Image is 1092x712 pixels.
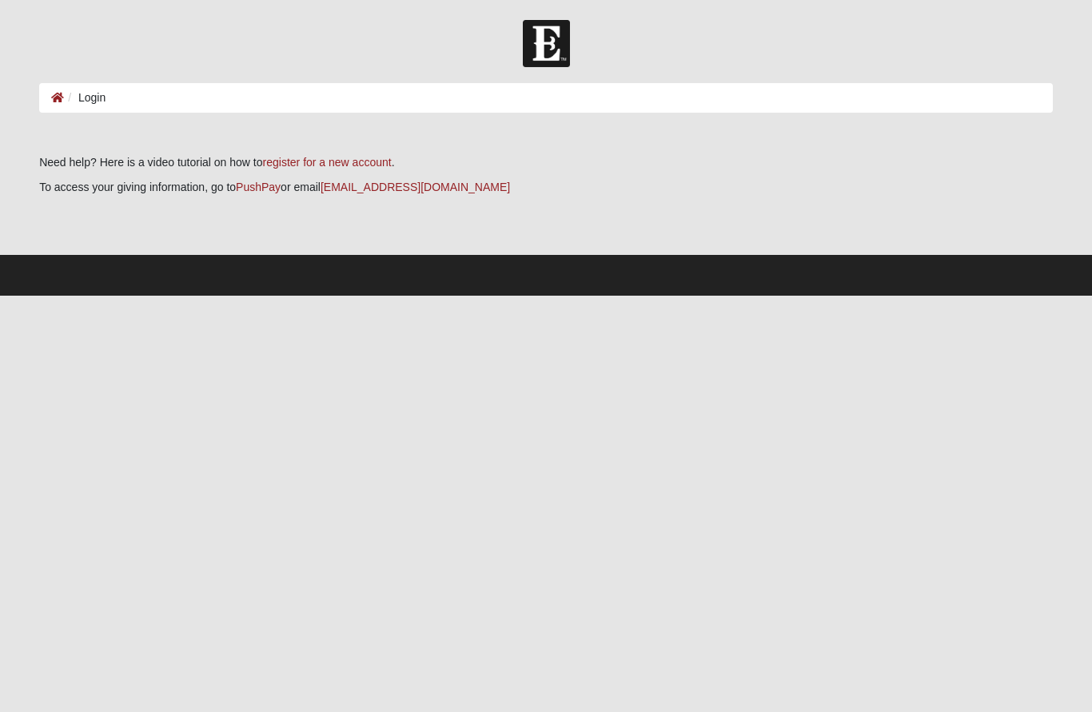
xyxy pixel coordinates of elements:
[321,181,510,193] a: [EMAIL_ADDRESS][DOMAIN_NAME]
[64,89,106,106] li: Login
[39,154,1053,171] p: Need help? Here is a video tutorial on how to .
[39,179,1053,196] p: To access your giving information, go to or email
[523,20,570,67] img: Church of Eleven22 Logo
[236,181,281,193] a: PushPay
[263,156,392,169] a: register for a new account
